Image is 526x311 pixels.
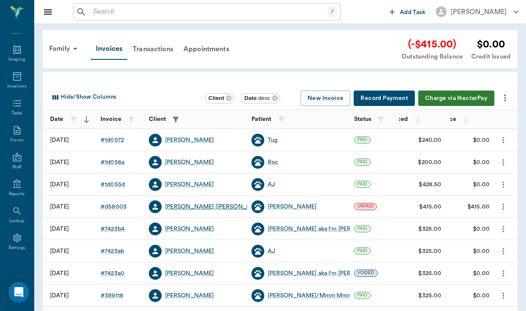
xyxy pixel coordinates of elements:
span: : desc [244,95,270,101]
button: more [496,244,510,258]
button: Select columns [48,91,118,104]
div: $0.00 [473,158,490,167]
a: #1d055d [100,180,125,189]
div: 08/29/25 [50,158,69,167]
div: # 7423b4 [100,225,124,233]
div: Tasks [12,110,22,117]
a: [PERSON_NAME] [165,225,214,233]
div: 08/29/25 [50,180,69,189]
strong: Patient [251,116,272,122]
div: Date:desc [241,93,280,103]
a: [PERSON_NAME] [268,202,317,211]
div: $325.00 [418,247,441,255]
div: (-$415.00) [402,37,463,52]
button: Close drawer [39,3,56,21]
button: more [496,288,510,303]
div: Reports [9,191,25,197]
button: more [496,200,510,214]
div: / [328,6,337,18]
a: AJ [268,180,275,189]
div: # 7423ab [100,247,124,255]
span: PAID [355,248,370,254]
div: $0.00 [471,37,511,52]
div: # 1d056a [100,158,124,167]
div: [PERSON_NAME] aka I'm [PERSON_NAME] [268,225,387,233]
a: [PERSON_NAME] [165,158,214,167]
span: PAID [355,292,370,298]
div: $415.00 [467,202,490,211]
a: [PERSON_NAME] [165,247,214,255]
button: more [496,177,510,192]
input: Search [90,6,328,18]
button: more [496,155,510,170]
a: Roc [268,158,278,167]
span: PAID [355,137,370,143]
div: 08/29/25 [50,136,69,144]
div: $415.00 [419,202,441,211]
div: # 389118 [100,291,123,300]
a: #1d0572 [100,136,124,144]
div: $0.00 [473,136,490,144]
button: New Invoice [301,91,350,106]
a: [PERSON_NAME] [165,180,214,189]
div: 08/01/25 [50,269,69,278]
strong: Invoice [100,116,121,122]
a: [PERSON_NAME] aka I'm [PERSON_NAME] [268,269,387,278]
a: Transactions [127,39,178,59]
strong: Date [50,116,64,122]
button: more [498,91,512,105]
div: [PERSON_NAME] [451,7,507,17]
div: AJ [268,247,275,255]
a: [PERSON_NAME] [165,269,214,278]
a: [PERSON_NAME]/Mmm Mmm Good [268,291,369,300]
a: Tug [268,136,278,144]
div: # 1d0572 [100,136,124,144]
div: 08/29/25 [50,202,69,211]
b: Date [244,95,257,101]
div: Imaging [9,56,25,63]
div: 08/01/25 [50,247,69,255]
button: more [496,133,510,147]
div: # d58003 [100,202,127,211]
a: Invoices [91,38,127,60]
span: VOIDED [355,270,377,276]
button: Charge via NectarPay [418,91,494,106]
div: # 1d055d [100,180,125,189]
div: Credit Issued [471,52,511,62]
div: $428.50 [419,180,441,189]
div: Forms [10,137,23,144]
a: #d58003 [100,202,127,211]
b: Client [208,95,224,101]
a: #7423b4 [100,225,124,233]
a: [PERSON_NAME] [165,291,214,300]
button: more [496,222,510,236]
div: $200.00 [418,158,441,167]
a: [PERSON_NAME] ([PERSON_NAME]) [165,202,268,211]
a: #1d056a [100,158,124,167]
div: Appointments [178,39,234,59]
div: $0.00 [473,180,490,189]
div: Outstanding Balance [402,52,463,62]
div: Inventory [7,83,27,90]
div: $0.00 [473,247,490,255]
div: [PERSON_NAME] [165,136,214,144]
div: $325.00 [418,269,441,278]
a: #7423ab [100,247,124,255]
div: Family [44,38,86,59]
strong: Client [149,116,166,122]
a: #389118 [100,291,123,300]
